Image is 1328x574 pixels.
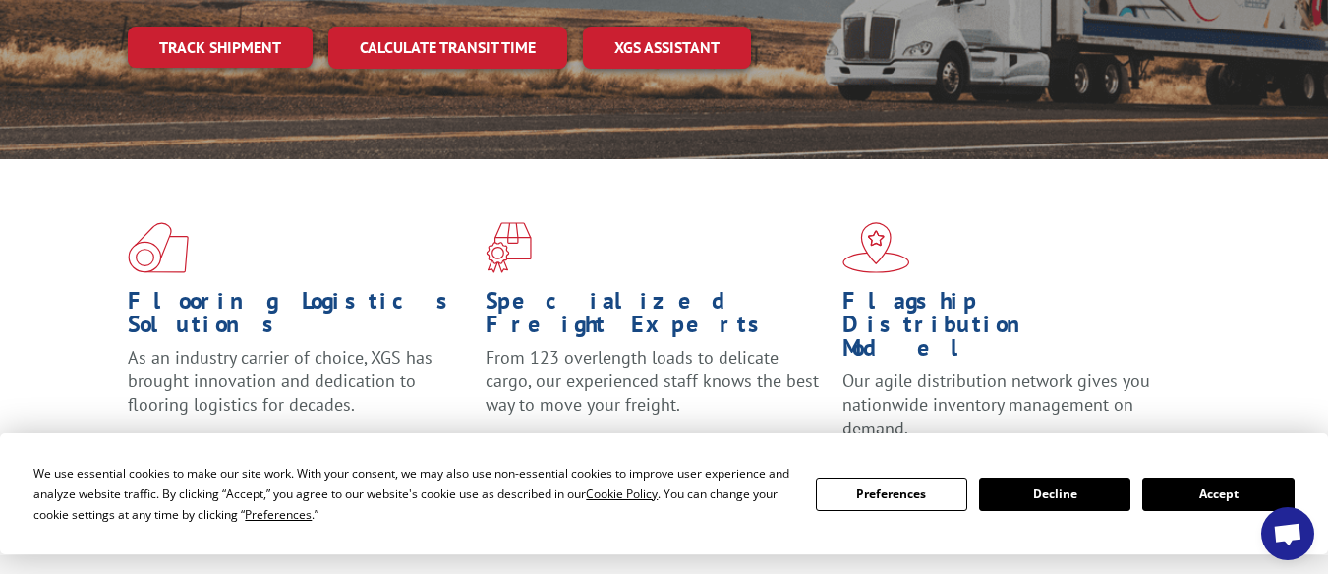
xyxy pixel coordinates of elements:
[1261,507,1314,560] div: Open chat
[583,27,751,69] a: XGS ASSISTANT
[842,289,1185,370] h1: Flagship Distribution Model
[816,478,967,511] button: Preferences
[979,478,1130,511] button: Decline
[842,370,1150,439] span: Our agile distribution network gives you nationwide inventory management on demand.
[486,346,829,433] p: From 123 overlength loads to delicate cargo, our experienced staff knows the best way to move you...
[245,506,312,523] span: Preferences
[328,27,567,69] a: Calculate transit time
[128,346,433,416] span: As an industry carrier of choice, XGS has brought innovation and dedication to flooring logistics...
[842,222,910,273] img: xgs-icon-flagship-distribution-model-red
[486,222,532,273] img: xgs-icon-focused-on-flooring-red
[128,27,313,68] a: Track shipment
[1142,478,1294,511] button: Accept
[486,289,829,346] h1: Specialized Freight Experts
[128,289,471,346] h1: Flooring Logistics Solutions
[33,463,791,525] div: We use essential cookies to make our site work. With your consent, we may also use non-essential ...
[586,486,658,502] span: Cookie Policy
[128,222,189,273] img: xgs-icon-total-supply-chain-intelligence-red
